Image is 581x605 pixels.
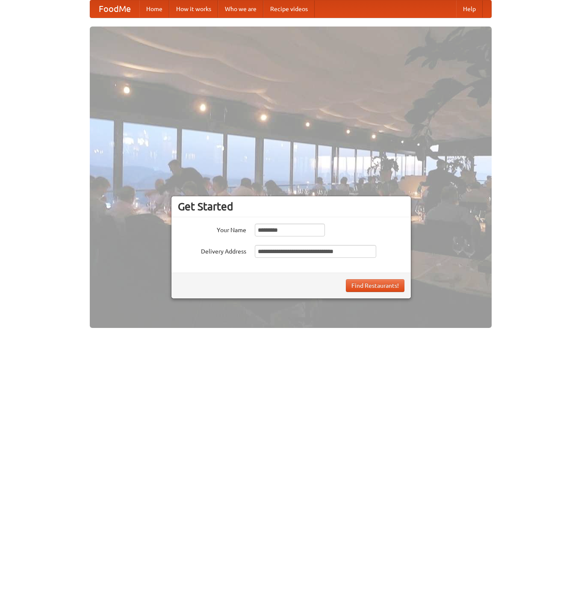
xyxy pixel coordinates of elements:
a: FoodMe [90,0,139,18]
h3: Get Started [178,200,404,213]
a: Help [456,0,483,18]
a: Home [139,0,169,18]
a: Recipe videos [263,0,315,18]
a: How it works [169,0,218,18]
button: Find Restaurants! [346,279,404,292]
a: Who we are [218,0,263,18]
label: Delivery Address [178,245,246,256]
label: Your Name [178,224,246,234]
